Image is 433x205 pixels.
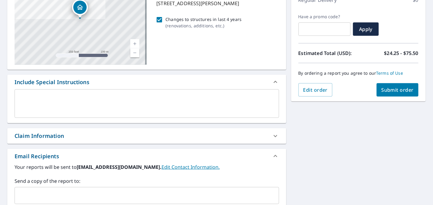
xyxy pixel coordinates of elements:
p: By ordering a report you agree to our [298,70,418,76]
div: Claim Information [15,132,64,140]
a: Current Level 17, Zoom In [130,39,139,48]
label: Have a promo code? [298,14,351,19]
p: Changes to structures in last 4 years [165,16,241,22]
a: EditContactInfo [162,164,220,170]
span: Edit order [303,87,328,93]
label: Send a copy of the report to: [15,177,279,185]
button: Apply [353,22,379,36]
button: Edit order [298,83,333,97]
div: Include Special Instructions [7,75,286,89]
a: Terms of Use [376,70,403,76]
div: Email Recipients [7,149,286,163]
span: Apply [358,26,374,32]
label: Your reports will be sent to [15,163,279,171]
div: Email Recipients [15,152,59,160]
b: [EMAIL_ADDRESS][DOMAIN_NAME]. [77,164,162,170]
div: Include Special Instructions [15,78,89,86]
p: Estimated Total (USD): [298,50,358,57]
button: Submit order [377,83,419,97]
a: Current Level 17, Zoom Out [130,48,139,57]
p: $24.25 - $75.50 [384,50,418,57]
p: ( renovations, additions, etc. ) [165,22,241,29]
div: Claim Information [7,128,286,144]
span: Submit order [381,87,414,93]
